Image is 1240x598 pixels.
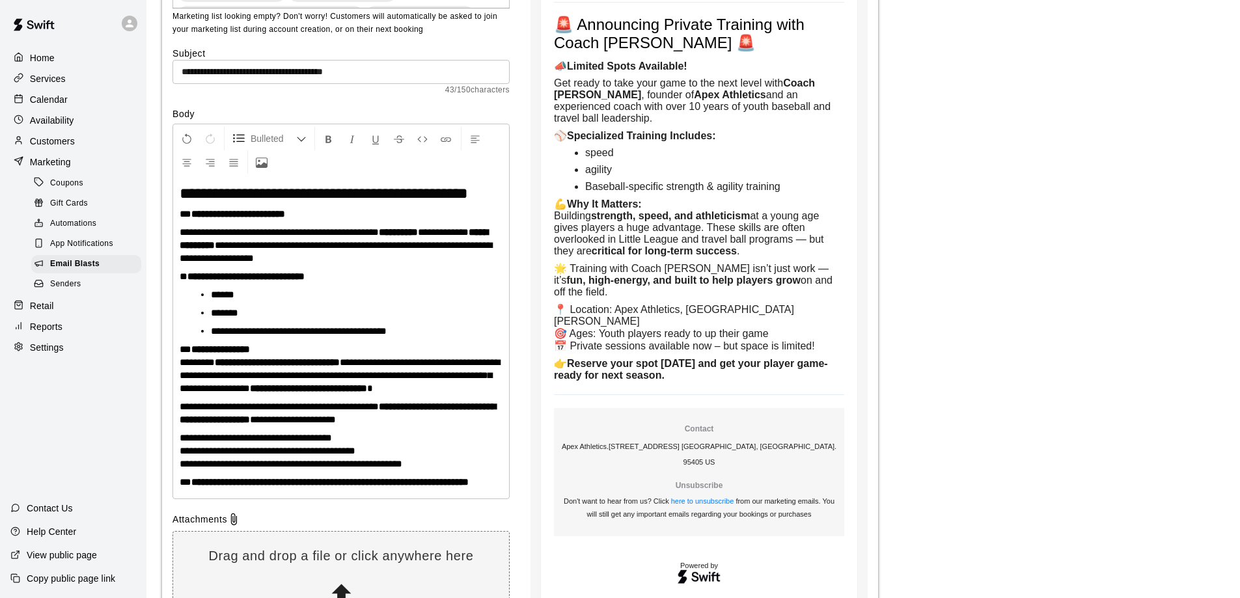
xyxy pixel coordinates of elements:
[27,572,115,585] p: Copy public page link
[227,127,312,150] button: Formatting Options
[31,214,146,234] a: Automations
[677,568,721,586] img: Swift logo
[50,278,81,291] span: Senders
[365,127,387,150] button: Format Underline
[30,156,71,169] p: Marketing
[27,502,73,515] p: Contact Us
[641,89,694,100] span: , founder of
[50,217,96,230] span: Automations
[172,47,510,60] label: Subject
[554,562,844,569] p: Powered by
[10,338,136,357] a: Settings
[554,61,567,72] span: 📣
[172,10,510,36] p: Marketing list looking empty? Don't worry! Customers will automatically be asked to join your mar...
[585,147,614,158] span: speed
[554,89,834,124] span: and an experienced coach with over 10 years of youth baseball and travel ball leadership.
[50,197,88,210] span: Gift Cards
[554,358,567,369] span: 👉
[31,234,146,254] a: App Notifications
[554,198,567,210] span: 💪
[176,150,198,174] button: Center Align
[31,255,141,273] div: Email Blasts
[31,195,141,213] div: Gift Cards
[10,296,136,316] a: Retail
[172,84,510,97] span: 43 / 150 characters
[251,150,273,174] button: Upload Image
[31,275,146,295] a: Senders
[27,549,97,562] p: View public page
[694,89,766,100] strong: Apex Athletics
[435,127,457,150] button: Insert Link
[31,174,141,193] div: Coupons
[31,275,141,293] div: Senders
[172,107,510,120] label: Body
[566,275,801,286] strong: fun, high-energy, and built to help players grow
[464,127,486,150] button: Left Align
[554,263,831,286] span: 🌟 Training with Coach [PERSON_NAME] isn’t just work — it’s
[554,130,567,141] span: ⚾
[10,152,136,172] a: Marketing
[554,210,591,221] span: Building
[554,77,818,100] strong: Coach [PERSON_NAME]
[10,69,136,88] a: Services
[567,198,642,210] strong: Why It Matters:
[10,131,136,151] a: Customers
[50,177,83,190] span: Coupons
[30,135,75,148] p: Customers
[554,77,783,88] span: Get ready to take your game to the next level with
[10,317,136,336] a: Reports
[199,150,221,174] button: Right Align
[559,495,839,521] p: Don't want to hear from us? Click from our marketing emails. You will still get any important ema...
[178,6,363,21] div: [PERSON_NAME] [PERSON_NAME]
[554,16,809,51] span: 🚨 Announcing Private Training with Coach [PERSON_NAME] 🚨
[592,245,737,256] strong: critical for long-term success
[591,210,751,221] strong: strength, speed, and athleticism
[554,210,827,256] span: at a young age gives players a huge advantage. These skills are often overlooked in Little League...
[31,215,141,233] div: Automations
[190,7,352,20] span: [PERSON_NAME] [PERSON_NAME]
[554,275,835,297] span: on and off the field.
[27,525,76,538] p: Help Center
[585,164,612,175] span: agility
[30,341,64,354] p: Settings
[30,93,68,106] p: Calendar
[10,90,136,109] div: Calendar
[378,7,463,20] span: [PERSON_NAME]
[30,114,74,127] p: Availability
[559,480,839,491] p: Unsubscribe
[30,72,66,85] p: Services
[388,127,410,150] button: Format Strikethrough
[559,439,839,470] p: Apex Athletics . [STREET_ADDRESS] [GEOGRAPHIC_DATA], [GEOGRAPHIC_DATA]. 95405 US
[411,127,434,150] button: Insert Code
[31,193,146,213] a: Gift Cards
[554,358,828,381] strong: Reserve your spot [DATE] and get your player game-ready for next season.
[30,299,54,312] p: Retail
[223,150,245,174] button: Justify Align
[30,320,62,333] p: Reports
[10,111,136,130] a: Availability
[31,235,141,253] div: App Notifications
[559,424,839,435] p: Contact
[251,132,296,145] span: Bulleted List
[585,181,780,192] span: Baseball-specific strength & agility training
[31,254,146,275] a: Email Blasts
[671,497,734,505] a: here to unsubscribe
[176,127,198,150] button: Undo
[737,245,739,256] span: .
[172,513,510,526] div: Attachments
[567,130,716,141] strong: Specialized Training Includes:
[50,258,100,271] span: Email Blasts
[554,340,815,351] span: 📅 Private sessions available now – but space is limited!
[10,48,136,68] a: Home
[554,304,794,327] span: 📍 Location: Apex Athletics, [GEOGRAPHIC_DATA][PERSON_NAME]
[199,127,221,150] button: Redo
[366,6,473,21] div: [PERSON_NAME]
[173,547,509,565] p: Drag and drop a file or click anywhere here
